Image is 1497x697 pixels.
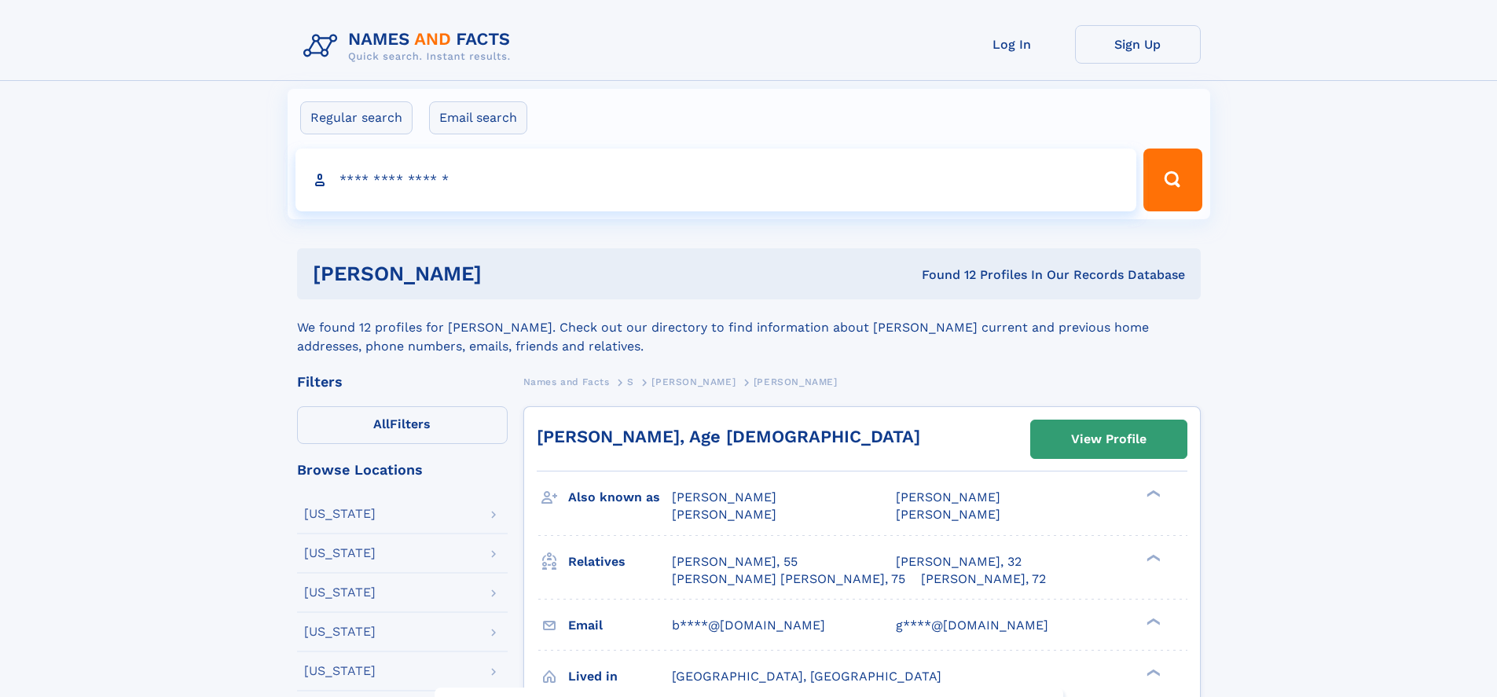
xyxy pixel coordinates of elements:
[896,507,1000,522] span: [PERSON_NAME]
[537,427,920,446] a: [PERSON_NAME], Age [DEMOGRAPHIC_DATA]
[304,625,376,638] div: [US_STATE]
[1031,420,1187,458] a: View Profile
[373,416,390,431] span: All
[672,507,776,522] span: [PERSON_NAME]
[1143,616,1161,626] div: ❯
[896,553,1022,570] a: [PERSON_NAME], 32
[1143,552,1161,563] div: ❯
[1143,667,1161,677] div: ❯
[672,553,798,570] a: [PERSON_NAME], 55
[651,376,736,387] span: [PERSON_NAME]
[297,375,508,389] div: Filters
[702,266,1185,284] div: Found 12 Profiles In Our Records Database
[921,570,1046,588] a: [PERSON_NAME], 72
[297,25,523,68] img: Logo Names and Facts
[304,547,376,559] div: [US_STATE]
[297,406,508,444] label: Filters
[523,372,610,391] a: Names and Facts
[568,548,672,575] h3: Relatives
[1143,149,1202,211] button: Search Button
[627,372,634,391] a: S
[1071,421,1147,457] div: View Profile
[295,149,1137,211] input: search input
[297,463,508,477] div: Browse Locations
[300,101,413,134] label: Regular search
[313,264,702,284] h1: [PERSON_NAME]
[651,372,736,391] a: [PERSON_NAME]
[304,665,376,677] div: [US_STATE]
[304,586,376,599] div: [US_STATE]
[672,669,941,684] span: [GEOGRAPHIC_DATA], [GEOGRAPHIC_DATA]
[896,490,1000,504] span: [PERSON_NAME]
[568,612,672,639] h3: Email
[568,663,672,690] h3: Lived in
[754,376,838,387] span: [PERSON_NAME]
[672,490,776,504] span: [PERSON_NAME]
[429,101,527,134] label: Email search
[304,508,376,520] div: [US_STATE]
[297,299,1201,356] div: We found 12 profiles for [PERSON_NAME]. Check out our directory to find information about [PERSON...
[1075,25,1201,64] a: Sign Up
[627,376,634,387] span: S
[949,25,1075,64] a: Log In
[1143,489,1161,499] div: ❯
[568,484,672,511] h3: Also known as
[672,570,905,588] a: [PERSON_NAME] [PERSON_NAME], 75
